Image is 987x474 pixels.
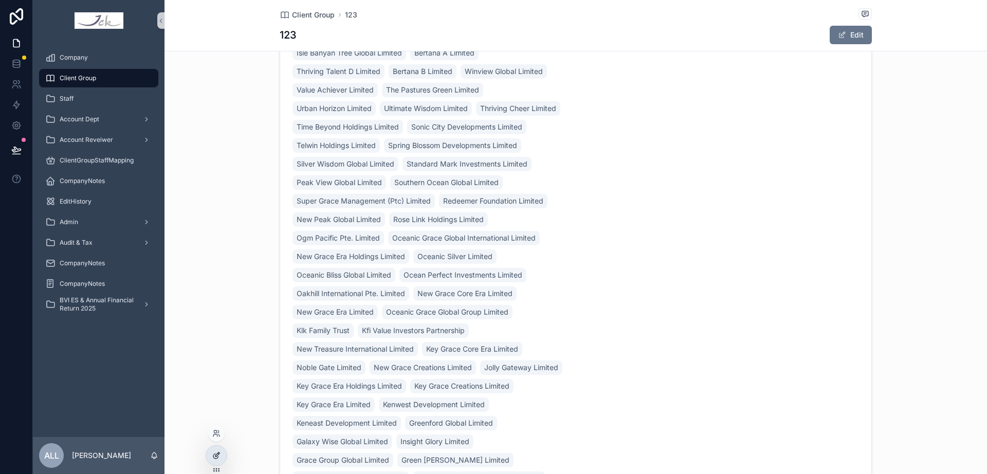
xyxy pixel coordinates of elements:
[297,455,389,465] span: Grace Group Global Limited
[293,231,384,245] a: Ogm Pacific Pte. Limited
[379,397,489,412] a: Kenwest Development Limited
[297,140,376,151] span: Telwin Holdings Limited
[384,138,521,153] a: Spring Blossom Developments Limited
[358,323,469,338] a: Kfi Value Investors Partnership
[39,233,158,252] a: Audit & Tax
[392,233,536,243] span: Oceanic Grace Global International Limited
[293,434,392,449] a: Galaxy Wise Global Limited
[297,66,380,77] span: Thriving Talent D Limited
[293,157,398,171] a: Silver Wisdom Global Limited
[401,455,509,465] span: Green [PERSON_NAME] Limited
[72,450,131,461] p: [PERSON_NAME]
[293,323,354,338] a: Klk Family Trust
[60,95,74,103] span: Staff
[39,110,158,129] a: Account Dept
[411,122,522,132] span: Sonic City Developments Limited
[345,10,357,20] span: 123
[293,342,418,356] a: New Treasure International Limited
[830,26,872,44] button: Edit
[484,362,558,373] span: Jolly Gateway Limited
[297,122,399,132] span: Time Beyond Holdings Limited
[293,416,401,430] a: Keneast Development Limited
[60,74,96,82] span: Client Group
[297,399,371,410] span: Key Grace Era Limited
[362,325,465,336] span: Kfi Value Investors Partnership
[297,85,374,95] span: Value Achiever Limited
[292,10,335,20] span: Client Group
[280,28,297,42] h1: 123
[480,360,562,375] a: Jolly Gateway Limited
[60,296,135,313] span: BVI ES & Annual Financial Return 2025
[389,64,456,79] a: Bertana B Limited
[297,362,361,373] span: Noble Gate Limited
[297,325,350,336] span: Klk Family Trust
[33,41,164,327] div: scrollable content
[39,192,158,211] a: EditHistory
[480,103,556,114] span: Thriving Cheer Limited
[75,12,123,29] img: App logo
[426,344,518,354] span: Key Grace Core Era Limited
[293,138,380,153] a: Telwin Holdings Limited
[393,214,484,225] span: Rose Link Holdings Limited
[39,172,158,190] a: CompanyNotes
[405,416,497,430] a: Greenford Global Limited
[386,85,479,95] span: The Pastures Green Limited
[60,53,88,62] span: Company
[60,280,105,288] span: CompanyNotes
[476,101,560,116] a: Thriving Cheer Limited
[297,177,382,188] span: Peak View Global Limited
[388,140,517,151] span: Spring Blossom Developments Limited
[403,157,532,171] a: Standard Mark Investments Limited
[397,453,514,467] a: Green [PERSON_NAME] Limited
[390,175,503,190] a: Southern Ocean Global Limited
[39,69,158,87] a: Client Group
[297,196,431,206] span: Super Grace Management (Ptc) Limited
[374,362,472,373] span: New Grace Creations Limited
[461,64,547,79] a: Winview Global Limited
[297,159,394,169] span: Silver Wisdom Global Limited
[439,194,547,208] a: Redeemer Foundation Limited
[388,231,540,245] a: Oceanic Grace Global International Limited
[422,342,522,356] a: Key Grace Core Era Limited
[60,156,134,165] span: ClientGroupStaffMapping
[39,275,158,293] a: CompanyNotes
[293,268,395,282] a: Oceanic Bliss Global Limited
[382,305,513,319] a: Oceanic Grace Global Group Limited
[370,360,476,375] a: New Grace Creations Limited
[39,48,158,67] a: Company
[39,131,158,149] a: Account Reveiwer
[39,254,158,272] a: CompanyNotes
[410,46,479,60] a: Bertana A Limited
[293,64,385,79] a: Thriving Talent D Limited
[399,268,526,282] a: Ocean Perfect Investments Limited
[60,197,92,206] span: EditHistory
[60,218,78,226] span: Admin
[293,305,378,319] a: New Grace Era Limited
[60,136,113,144] span: Account Reveiwer
[39,295,158,314] a: BVI ES & Annual Financial Return 2025
[414,381,509,391] span: Key Grace Creations Limited
[293,286,409,301] a: Oakhill International Pte. Limited
[280,10,335,20] a: Client Group
[293,120,403,134] a: Time Beyond Holdings Limited
[60,259,105,267] span: CompanyNotes
[409,418,493,428] span: Greenford Global Limited
[389,212,488,227] a: Rose Link Holdings Limited
[44,449,59,462] span: ALL
[417,288,513,299] span: New Grace Core Era Limited
[465,66,543,77] span: Winview Global Limited
[297,436,388,447] span: Galaxy Wise Global Limited
[293,453,393,467] a: Grace Group Global Limited
[407,120,526,134] a: Sonic City Developments Limited
[380,101,472,116] a: Ultimate Wisdom Limited
[386,307,508,317] span: Oceanic Grace Global Group Limited
[60,239,93,247] span: Audit & Tax
[297,233,380,243] span: Ogm Pacific Pte. Limited
[400,436,469,447] span: Insight Glory Limited
[410,379,514,393] a: Key Grace Creations Limited
[297,307,374,317] span: New Grace Era Limited
[39,213,158,231] a: Admin
[394,177,499,188] span: Southern Ocean Global Limited
[443,196,543,206] span: Redeemer Foundation Limited
[297,270,391,280] span: Oceanic Bliss Global Limited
